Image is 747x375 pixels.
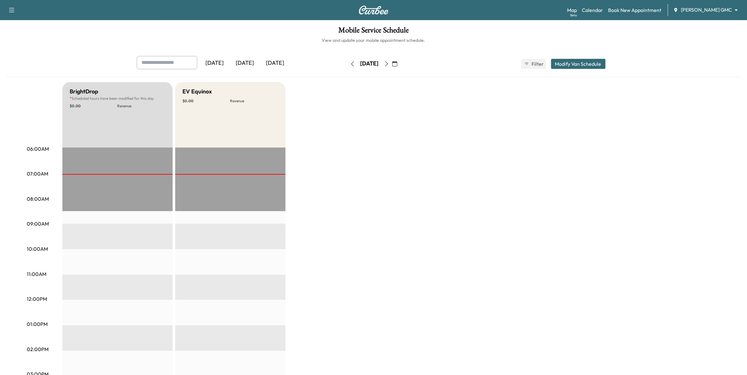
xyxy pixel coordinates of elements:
[27,145,49,153] p: 06:00AM
[200,56,230,70] div: [DATE]
[567,6,577,14] a: MapBeta
[532,60,543,68] span: Filter
[681,6,732,14] span: [PERSON_NAME] GMC
[70,96,165,101] p: Scheduled hours have been modified for this day
[260,56,290,70] div: [DATE]
[27,170,49,177] p: 07:00AM
[551,59,606,69] button: Modify Van Schedule
[70,87,99,96] h5: BrightDrop
[359,6,389,14] img: Curbee Logo
[521,59,546,69] button: Filter
[570,13,577,18] div: Beta
[27,220,49,227] p: 09:00AM
[27,320,48,328] p: 01:00PM
[70,104,118,109] p: $ 0.00
[27,345,49,353] p: 02:00PM
[360,60,379,68] div: [DATE]
[27,295,47,303] p: 12:00PM
[230,56,260,70] div: [DATE]
[230,98,278,104] p: Revenue
[183,98,230,104] p: $ 0.00
[27,270,47,278] p: 11:00AM
[608,6,661,14] a: Book New Appointment
[27,245,48,253] p: 10:00AM
[6,37,741,43] h6: View and update your mobile appointment schedule.
[6,26,741,37] h1: Mobile Service Schedule
[183,87,212,96] h5: EV Equinox
[27,195,49,203] p: 08:00AM
[118,104,165,109] p: Revenue
[582,6,603,14] a: Calendar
